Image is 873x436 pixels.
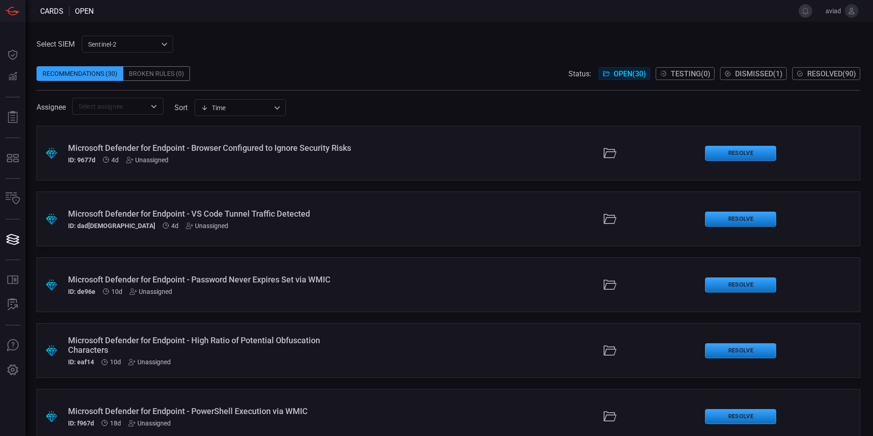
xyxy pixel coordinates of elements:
[2,359,24,381] button: Preferences
[705,409,776,424] button: Resolve
[40,7,63,16] span: Cards
[671,69,710,78] span: Testing ( 0 )
[201,103,271,112] div: Time
[735,69,783,78] span: Dismissed ( 1 )
[75,7,94,16] span: open
[792,67,860,80] button: Resolved(90)
[807,69,856,78] span: Resolved ( 90 )
[126,156,168,164] div: Unassigned
[68,335,356,355] div: Microsoft Defender for Endpoint - High Ratio of Potential Obfuscation Characters
[2,294,24,316] button: ALERT ANALYSIS
[2,44,24,66] button: Dashboard
[130,288,172,295] div: Unassigned
[68,275,356,284] div: Microsoft Defender for Endpoint - Password Never Expires Set via WMIC
[68,209,356,218] div: Microsoft Defender for Endpoint - VS Code Tunnel Traffic Detected
[147,100,160,113] button: Open
[37,103,66,112] span: Assignee
[2,188,24,210] button: Inventory
[68,288,95,295] h5: ID: de96e
[128,358,171,366] div: Unassigned
[68,420,94,427] h5: ID: f967d
[705,146,776,161] button: Resolve
[37,66,123,81] div: Recommendations (30)
[2,66,24,88] button: Detections
[110,420,121,427] span: Sep 07, 2025 10:54 AM
[110,358,121,366] span: Sep 15, 2025 9:58 AM
[599,67,650,80] button: Open(30)
[2,229,24,250] button: Cards
[68,358,94,366] h5: ID: eaf14
[68,156,95,164] h5: ID: 9677d
[2,269,24,291] button: Rule Catalog
[720,67,787,80] button: Dismissed(1)
[68,406,356,416] div: Microsoft Defender for Endpoint - PowerShell Execution via WMIC
[123,66,190,81] div: Broken Rules (0)
[705,343,776,358] button: Resolve
[186,222,228,229] div: Unassigned
[2,147,24,169] button: MITRE - Detection Posture
[705,277,776,292] button: Resolve
[111,288,122,295] span: Sep 15, 2025 9:58 AM
[75,101,146,112] input: Select assignee
[88,40,158,49] p: sentinel-2
[2,106,24,128] button: Reports
[656,67,715,80] button: Testing(0)
[68,143,356,153] div: Microsoft Defender for Endpoint - Browser Configured to Ignore Security Risks
[37,40,75,48] label: Select SIEM
[171,222,179,229] span: Sep 21, 2025 9:28 AM
[111,156,119,164] span: Sep 21, 2025 9:28 AM
[174,103,188,112] label: sort
[68,222,155,229] h5: ID: dad[DEMOGRAPHIC_DATA]
[816,7,841,15] span: aviad
[128,420,171,427] div: Unassigned
[614,69,646,78] span: Open ( 30 )
[705,212,776,227] button: Resolve
[568,69,591,78] span: Status:
[2,335,24,356] button: Ask Us A Question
